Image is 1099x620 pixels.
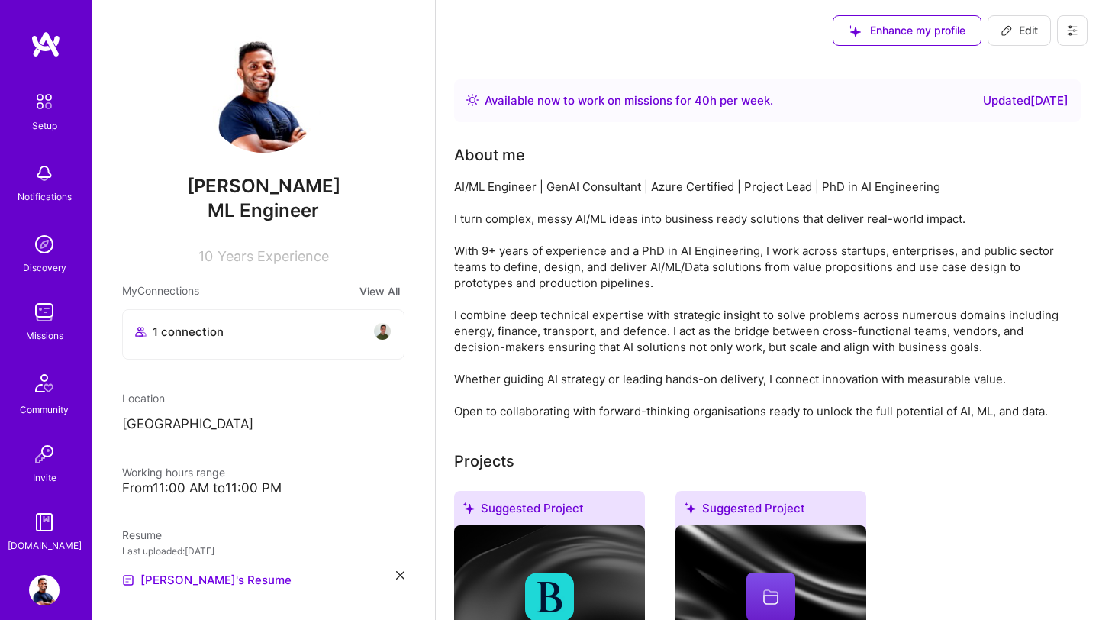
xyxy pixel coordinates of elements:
a: User Avatar [25,575,63,605]
div: Missions [26,328,63,344]
div: Notifications [18,189,72,205]
img: Resume [122,574,134,586]
img: teamwork [29,297,60,328]
img: Community [26,365,63,402]
img: bell [29,158,60,189]
div: Last uploaded: [DATE] [122,543,404,559]
span: Years Experience [218,248,329,264]
button: View All [355,283,404,300]
img: guide book [29,507,60,538]
div: About me [454,144,525,166]
i: icon SuggestedTeams [463,502,475,514]
div: Location [122,390,404,406]
i: icon Collaborator [135,326,147,337]
button: Edit [988,15,1051,46]
img: Availability [466,94,479,106]
img: User Avatar [29,575,60,605]
span: Working hours range [122,466,225,479]
span: My Connections [122,283,199,300]
i: icon SuggestedTeams [685,502,696,514]
span: 40 [695,93,710,108]
img: setup [28,86,60,118]
div: AI/ML Engineer | GenAI Consultant | Azure Certified | Project Lead | PhD in AI Engineering I turn... [454,179,1065,419]
img: avatar [373,322,392,341]
div: Discovery [23,260,66,276]
span: 10 [198,248,213,264]
i: icon Close [396,571,404,580]
div: Invite [33,470,56,486]
div: Setup [32,118,57,134]
div: Projects [454,450,514,473]
button: 1 connectionavatar [122,309,404,360]
span: [PERSON_NAME] [122,175,404,198]
p: [GEOGRAPHIC_DATA] [122,415,404,434]
img: Invite [29,439,60,470]
div: Suggested Project [675,491,866,531]
div: Suggested Project [454,491,645,531]
div: Updated [DATE] [983,92,1068,110]
span: ML Engineer [208,199,319,221]
a: [PERSON_NAME]'s Resume [122,571,292,589]
span: Edit [1001,23,1038,38]
div: Community [20,402,69,418]
img: discovery [29,229,60,260]
div: Available now to work on missions for h per week . [485,92,773,110]
img: logo [31,31,61,58]
span: Resume [122,528,162,541]
div: [DOMAIN_NAME] [8,538,82,554]
span: 1 connection [153,324,224,340]
div: From 11:00 AM to 11:00 PM [122,480,404,496]
img: User Avatar [202,31,324,153]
